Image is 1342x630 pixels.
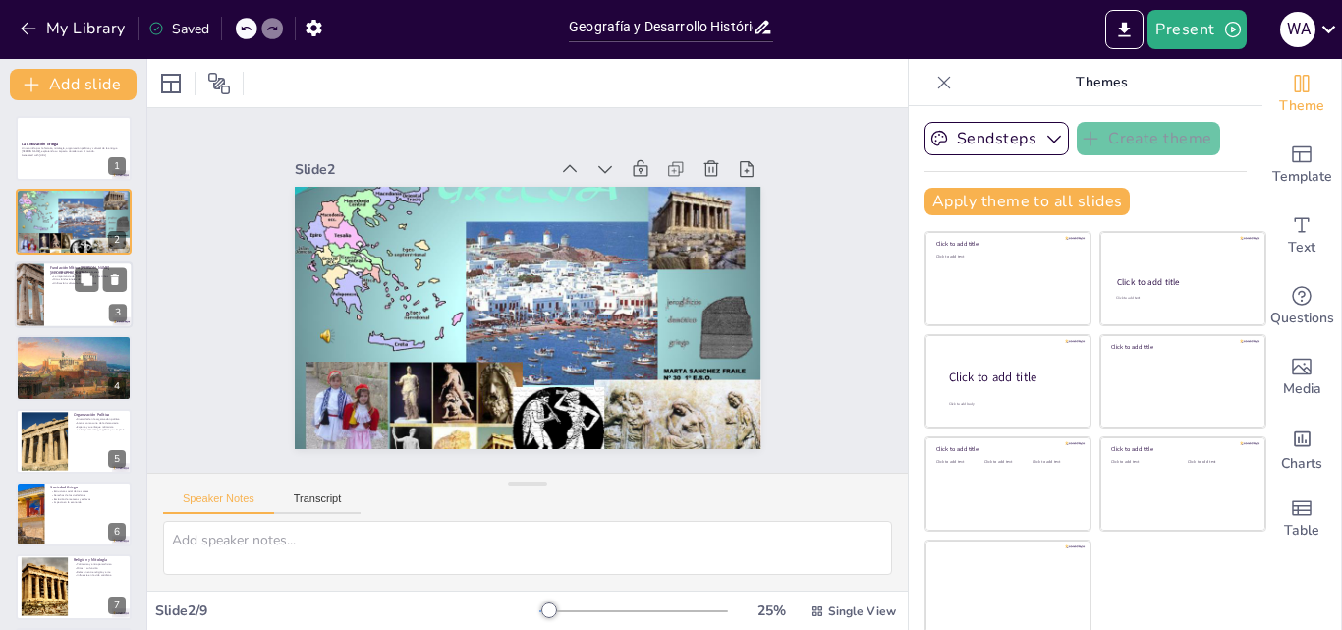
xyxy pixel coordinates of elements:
[1262,484,1341,554] div: Add a table
[16,116,132,181] div: 1
[50,485,126,490] p: Sociedad Griega
[1262,342,1341,413] div: Add images, graphics, shapes or video
[1283,378,1321,400] span: Media
[155,68,187,99] div: Layout
[1262,130,1341,200] div: Add ready made slides
[1111,460,1173,465] div: Click to add text
[949,369,1075,385] div: Click to add title
[74,421,126,425] p: Atenas como cuna de la democracia
[22,142,58,146] strong: La Civilización Griega
[10,69,137,100] button: Add slide
[109,304,127,321] div: 3
[960,59,1243,106] p: Themes
[74,567,126,571] p: Mitos y su función
[16,482,132,546] div: 6
[936,255,1077,259] div: Click to add text
[74,574,126,578] p: Influencia en la vida cotidiana
[50,264,127,275] p: Fundación Mítica [PERSON_NAME][GEOGRAPHIC_DATA]
[74,425,126,429] p: Esparta y su enfoque militarista
[936,460,980,465] div: Click to add text
[748,601,795,620] div: 25 %
[50,277,127,281] p: Mitos fundacionales de las polis
[108,377,126,395] div: 4
[569,13,753,41] input: Insert title
[16,409,132,474] div: 5
[936,445,1077,453] div: Click to add title
[1262,200,1341,271] div: Add text boxes
[50,270,127,274] p: Los mitos griegos explican sus orígenes
[50,490,126,494] p: Estructura social de tres clases
[1280,10,1315,49] button: W A
[1116,296,1247,301] div: Click to add text
[628,103,724,351] div: Slide 2
[1033,460,1077,465] div: Click to add text
[103,267,127,291] button: Delete Slide
[108,523,126,541] div: 6
[22,154,126,158] p: Generated with [URL]
[924,188,1130,215] button: Apply theme to all slides
[1262,413,1341,484] div: Add charts and graphs
[1288,237,1315,258] span: Text
[1077,122,1220,155] button: Create theme
[1105,10,1144,49] button: Export to PowerPoint
[50,274,127,278] p: La importancia de [PERSON_NAME] y las tribus
[1262,271,1341,342] div: Get real-time input from your audience
[1279,95,1324,117] span: Theme
[1117,276,1248,288] div: Click to add title
[828,603,896,619] span: Single View
[148,20,209,38] div: Saved
[50,281,127,285] p: Unificación cultural a través de mitos
[108,231,126,249] div: 2
[1147,10,1246,49] button: Present
[22,146,126,153] p: Un recorrido por la historia, mitología, organización política y cultural de la antigua [PERSON_N...
[1188,460,1250,465] div: Click to add text
[50,501,126,505] p: Impacto en la economía
[924,122,1069,155] button: Sendsteps
[16,189,132,254] div: 2
[1272,166,1332,188] span: Template
[949,401,1073,406] div: Click to add body
[16,554,132,619] div: 7
[74,570,126,574] p: Relación entre religión y arte
[16,335,132,400] div: 4
[74,563,126,567] p: Politeísmo y antropomorfismo
[74,558,126,564] p: Religión y Mitología
[50,493,126,497] p: Derechos de los ciudadanos
[108,450,126,468] div: 5
[15,13,134,44] button: My Library
[1111,343,1252,351] div: Click to add title
[74,417,126,421] p: Diversidad en la organización política
[74,412,126,418] p: Organización Política
[936,240,1077,248] div: Click to add title
[1270,308,1334,329] span: Questions
[15,261,133,328] div: 3
[108,597,126,614] div: 7
[207,72,231,95] span: Position
[274,492,362,514] button: Transcript
[75,267,98,291] button: Duplicate Slide
[108,157,126,175] div: 1
[50,497,126,501] p: Exclusión de metecos y esclavos
[1284,520,1319,542] span: Table
[1111,445,1252,453] div: Click to add title
[1262,59,1341,130] div: Change the overall theme
[155,601,539,620] div: Slide 2 / 9
[163,492,274,514] button: Speaker Notes
[74,428,126,431] p: La fragmentación geográfica y su impacto
[1281,453,1322,475] span: Charts
[1280,12,1315,47] div: W A
[984,460,1029,465] div: Click to add text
